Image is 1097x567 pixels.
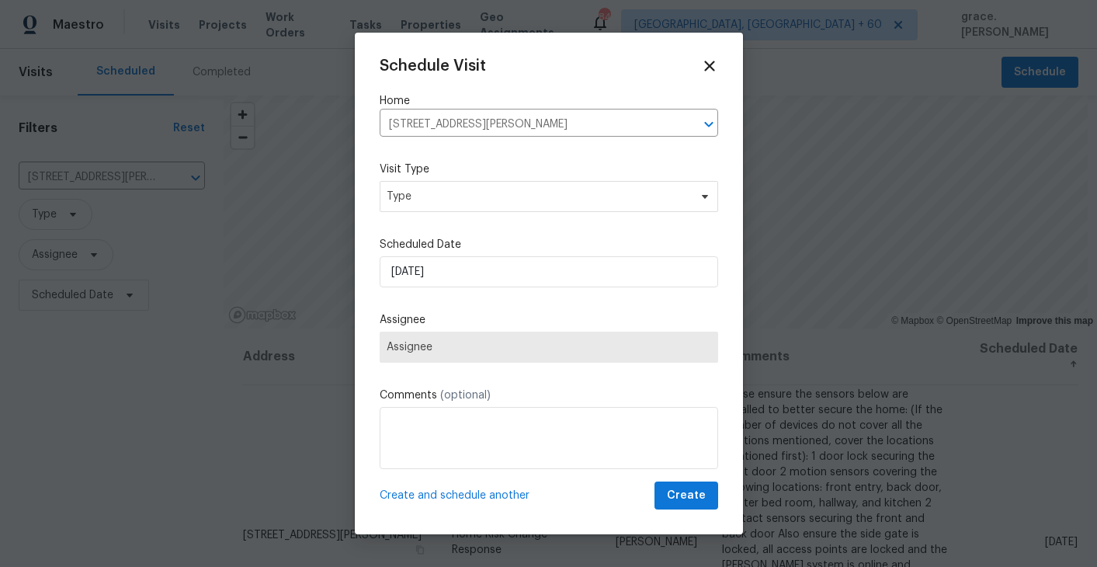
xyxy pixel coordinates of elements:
label: Home [380,93,718,109]
label: Comments [380,388,718,403]
label: Visit Type [380,162,718,177]
span: Schedule Visit [380,58,486,74]
input: M/D/YYYY [380,256,718,287]
span: Close [701,57,718,75]
label: Scheduled Date [380,237,718,252]
span: Assignee [387,341,711,353]
label: Assignee [380,312,718,328]
button: Create [654,482,718,510]
span: Type [387,189,689,204]
input: Enter in an address [380,113,675,137]
button: Open [698,113,720,135]
span: Create [667,486,706,506]
span: Create and schedule another [380,488,529,503]
span: (optional) [440,390,491,401]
